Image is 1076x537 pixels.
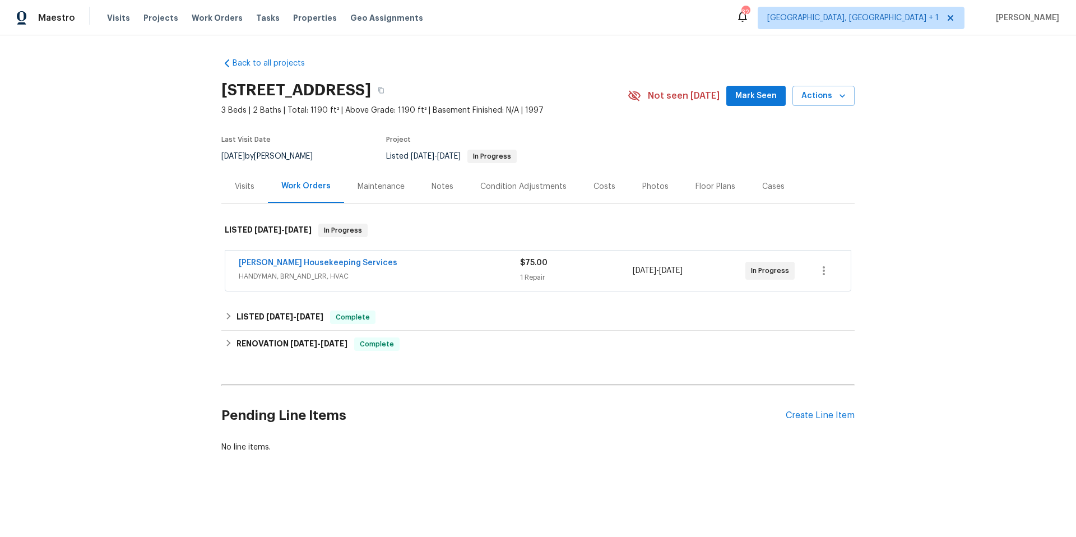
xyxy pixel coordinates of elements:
div: Work Orders [281,180,331,192]
a: [PERSON_NAME] Housekeeping Services [239,259,397,267]
div: Cases [762,181,785,192]
h6: LISTED [225,224,312,237]
span: In Progress [319,225,367,236]
span: [DATE] [659,267,683,275]
span: Not seen [DATE] [648,90,720,101]
span: Complete [355,339,398,350]
span: In Progress [751,265,794,276]
span: Maestro [38,12,75,24]
span: [DATE] [221,152,245,160]
span: [DATE] [296,313,323,321]
div: Floor Plans [695,181,735,192]
span: $75.00 [520,259,548,267]
span: [GEOGRAPHIC_DATA], [GEOGRAPHIC_DATA] + 1 [767,12,939,24]
span: [DATE] [285,226,312,234]
div: by [PERSON_NAME] [221,150,326,163]
span: Projects [143,12,178,24]
span: [DATE] [633,267,656,275]
div: RENOVATION [DATE]-[DATE]Complete [221,331,855,358]
div: Visits [235,181,254,192]
button: Copy Address [371,80,391,100]
span: Visits [107,12,130,24]
span: HANDYMAN, BRN_AND_LRR, HVAC [239,271,520,282]
span: - [254,226,312,234]
h2: Pending Line Items [221,390,786,442]
span: Work Orders [192,12,243,24]
span: Project [386,136,411,143]
span: - [411,152,461,160]
span: [PERSON_NAME] [991,12,1059,24]
div: Create Line Item [786,410,855,421]
div: LISTED [DATE]-[DATE]In Progress [221,212,855,248]
span: 3 Beds | 2 Baths | Total: 1190 ft² | Above Grade: 1190 ft² | Basement Finished: N/A | 1997 [221,105,628,116]
span: [DATE] [437,152,461,160]
button: Actions [792,86,855,107]
div: 1 Repair [520,272,633,283]
span: - [266,313,323,321]
span: Listed [386,152,517,160]
div: Costs [593,181,615,192]
span: - [633,265,683,276]
h6: RENOVATION [236,337,347,351]
span: Mark Seen [735,89,777,103]
span: Complete [331,312,374,323]
span: [DATE] [254,226,281,234]
div: Photos [642,181,669,192]
span: Actions [801,89,846,103]
div: LISTED [DATE]-[DATE]Complete [221,304,855,331]
div: 32 [741,7,749,18]
span: [DATE] [321,340,347,348]
span: [DATE] [266,313,293,321]
h2: [STREET_ADDRESS] [221,85,371,96]
span: - [290,340,347,348]
span: [DATE] [290,340,317,348]
h6: LISTED [236,311,323,324]
span: [DATE] [411,152,434,160]
div: Notes [432,181,453,192]
span: Last Visit Date [221,136,271,143]
div: Condition Adjustments [480,181,567,192]
span: Properties [293,12,337,24]
div: Maintenance [358,181,405,192]
div: No line items. [221,442,855,453]
button: Mark Seen [726,86,786,107]
a: Back to all projects [221,58,329,69]
span: Tasks [256,14,280,22]
span: In Progress [469,153,516,160]
span: Geo Assignments [350,12,423,24]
